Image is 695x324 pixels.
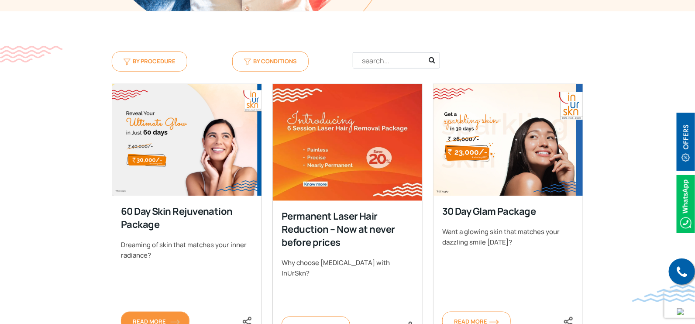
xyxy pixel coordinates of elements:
div: Why choose [MEDICAL_DATA] with InUrSkn? [282,258,413,279]
div: Dreaming of skin that matches your inner radiance? [121,240,253,261]
a: Whatsappicon [677,199,695,208]
span: By Procedure [124,57,175,65]
img: 60 Day Skin Rejuvenation Package [112,84,262,196]
a: filterBy Procedure [112,52,187,71]
div: Want a glowing skin that matches your dazzling smile [DATE]? [442,227,574,248]
span: By Conditions [244,57,297,65]
img: filter [244,59,251,65]
img: up-blue-arrow.svg [677,308,684,315]
img: bluewave [632,285,695,302]
img: filter [124,59,131,65]
div: 30 Day Glam Package [442,205,573,218]
a: filterBy Conditions [232,52,309,71]
div: 60 Day Skin Rejuvenation Package [121,205,252,231]
input: search... [353,52,440,69]
img: Whatsappicon [677,175,695,233]
img: offerBt [677,113,695,171]
div: Permanent Laser Hair Reduction – Now at never before prices [282,210,413,249]
img: 30 Day Glam Package [433,84,583,196]
img: Permanent Laser Hair Reduction – Now at never before prices [272,84,423,201]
